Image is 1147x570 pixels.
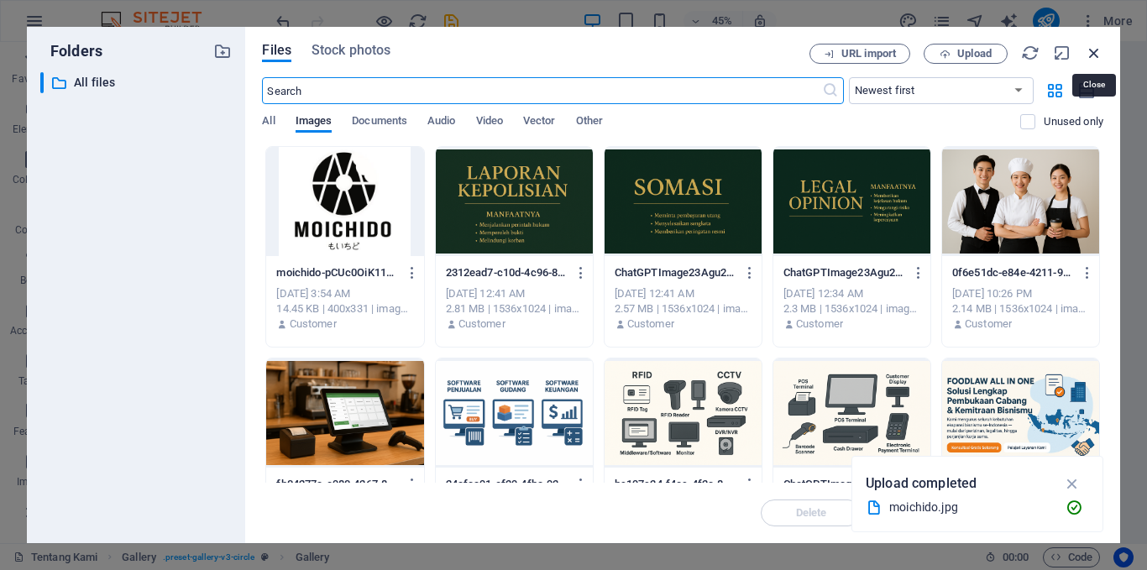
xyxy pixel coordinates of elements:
p: bc197c34-f4ec-4f3a-830e-c4359fa71257-ZWpdx1nTa5LcQmU5anRCvA.png [615,477,736,492]
div: 2.57 MB | 1536x1024 | image/png [615,301,752,316]
div: 2.14 MB | 1536x1024 | image/png [952,301,1089,316]
div: 14.45 KB | 400x331 | image/jpeg [276,301,413,316]
span: Upload [957,49,992,59]
p: Displays only files that are not in use on the website. Files added during this session can still... [1044,114,1103,129]
p: Upload completed [866,473,977,494]
p: 24afaa91-ef39-4fba-933d-a2596fd949a8-kKGilc222jmQ3CiB9JRn3A.png [446,477,568,492]
i: Create new folder [213,42,232,60]
p: ChatGPTImage23Agu202505.41.12-vnidNOWc0CaLr1iRDdVtcA.png [615,265,736,280]
div: [DATE] 12:41 AM [615,286,752,301]
span: Documents [352,111,407,134]
i: Reload [1021,44,1040,62]
button: Upload [924,44,1008,64]
p: Customer [290,316,337,332]
div: moichido.jpg [889,498,1052,517]
p: Customer [796,316,843,332]
div: [DATE] 3:54 AM [276,286,413,301]
p: 0f6e51dc-e84e-4211-95b1-341f37506c46-NvysyDZFY5qR3rBjcPwWiA.png [952,265,1074,280]
input: Search [262,77,821,104]
span: Stock photos [312,40,390,60]
div: [DATE] 10:26 PM [952,286,1089,301]
i: Minimize [1053,44,1071,62]
span: Other [576,111,603,134]
div: 2.3 MB | 1536x1024 | image/png [783,301,920,316]
p: ChatGPTImage23Agu202505.30.17-F0SswXvp_0HiU8LWVOUwcA.png [783,265,905,280]
span: Files [262,40,291,60]
button: URL import [809,44,910,64]
p: Folders [40,40,102,62]
p: All files [74,73,202,92]
p: Customer [965,316,1012,332]
span: URL import [841,49,896,59]
span: Vector [523,111,556,134]
span: All [262,111,275,134]
div: ​ [40,72,44,93]
div: [DATE] 12:34 AM [783,286,920,301]
p: moichido-pCUc0OiK11Acoxp9BGnFgA.jpg [276,265,398,280]
p: Customer [458,316,505,332]
div: 2.81 MB | 1536x1024 | image/png [446,301,583,316]
div: [DATE] 12:41 AM [446,286,583,301]
span: Images [296,111,333,134]
span: Audio [427,111,455,134]
span: Video [476,111,503,134]
p: 2312ead7-c10d-4c96-881c-8118a383a96c-Jm22oUMDBT0k4av25WCtYQ.png [446,265,568,280]
p: ChatGPTImageAug23202502_33_31AM-EAq594wSHU0a3T_9JUaQaQ.png [783,477,905,492]
p: Customer [627,316,674,332]
p: fb04277a-e980-4267-88ce-0d4019517207-9O-vXW4MbDSM0cbqWGYebg.png [276,477,398,492]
